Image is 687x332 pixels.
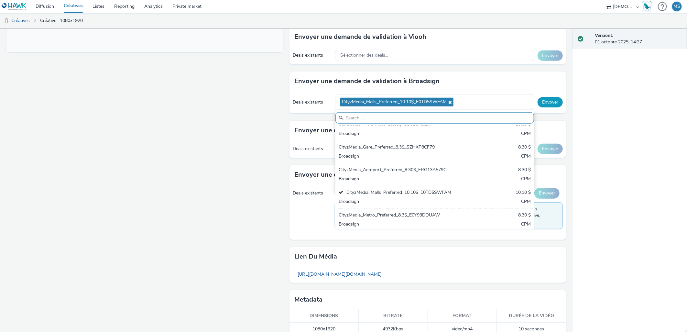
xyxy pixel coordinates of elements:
span: CityzMedia_Malls_Preferred_10.10$_E0TD5SWFAM [342,99,447,105]
div: Deals existants [293,99,332,105]
button: Envoyer [538,144,563,154]
h3: Metadata [294,295,322,304]
button: Envoyer [538,50,563,61]
div: Deals existants [293,52,332,59]
div: 8.30 $ [518,167,531,174]
button: Envoyer [534,188,560,198]
div: CPM [521,153,531,160]
div: Broadsign [339,153,466,160]
a: [URL][DOMAIN_NAME][DOMAIN_NAME] [294,268,385,281]
h3: Envoyer une demande de validation à Broadsign [294,76,440,86]
a: Hawk Academy [642,1,655,12]
a: Créative : 1080x1920 [37,13,86,28]
strong: Version 1 [595,32,613,39]
img: Hawk Academy [642,1,652,12]
div: Deals existants [293,146,332,152]
div: CityzMedia_Aeroport_Preferred_8.30$_FRG13A579C [339,167,466,174]
h3: Envoyer une demande de validation à MyAdbooker [294,126,448,135]
th: Format [428,309,497,323]
div: Broadsign [339,130,466,138]
div: CPM [521,221,531,228]
img: dooh [3,18,10,24]
div: CPM [521,176,531,183]
div: CPM [521,130,531,138]
div: CityzMedia_Malls_Preferred_10.10$_E0TD5SWFAM [339,189,466,197]
div: 8.30 $ [518,212,531,219]
h3: Envoyer une demande de validation à Phenix Digital [294,170,450,180]
th: Durée de la vidéo [497,309,566,323]
h3: Envoyer une demande de validation à Viooh [294,32,426,42]
div: Broadsign [339,198,466,206]
th: Bitrate [359,309,428,323]
div: CityzMedia_Metro_Preferred_8.3$_E0Y93DOUAW [339,212,466,219]
img: undefined Logo [2,3,27,11]
div: Broadsign [339,176,466,183]
div: Deals existants [293,190,332,196]
div: 01 octobre 2025, 14:27 [595,32,682,46]
span: Sélectionner des deals... [340,53,388,58]
div: MS [674,2,681,11]
button: Envoyer [538,97,563,107]
div: CityzMedia_Gare_Preferred_8.3$_SZHXP8CF79 [339,144,466,151]
h3: Lien du média [294,252,337,261]
input: Search...... [335,112,534,124]
div: Broadsign [339,221,466,228]
div: 10.10 $ [516,189,531,197]
div: CPM [521,198,531,206]
div: 8.30 $ [518,144,531,151]
th: Dimensions [289,309,359,323]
